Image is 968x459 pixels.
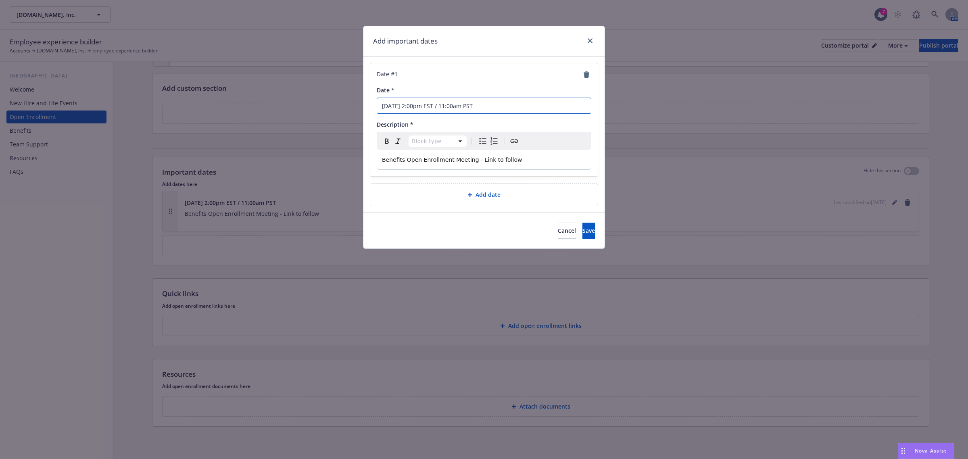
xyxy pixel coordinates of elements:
span: Save [582,227,595,234]
button: Block type [409,136,467,147]
div: editable markdown [377,150,591,169]
h1: Add important dates [373,36,438,46]
span: Benefits Open Enrollment Meeting - Link to follow [382,156,522,163]
div: Drag to move [898,443,908,459]
input: Add date here [377,98,591,114]
span: Date * [377,86,394,94]
span: Add date [476,190,501,199]
span: Date # 1 [377,70,398,79]
button: Bold [381,136,392,147]
span: Description * [377,121,413,128]
a: close [585,36,595,46]
button: Numbered list [488,136,500,147]
button: Save [582,223,595,239]
button: Italic [392,136,404,147]
div: toggle group [477,136,500,147]
button: Nova Assist [898,443,953,459]
div: Add date [370,183,598,206]
button: Cancel [558,223,576,239]
span: Nova Assist [915,447,947,454]
span: Cancel [558,227,576,234]
button: Create link [509,136,520,147]
button: Bulleted list [477,136,488,147]
a: remove [582,70,591,79]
